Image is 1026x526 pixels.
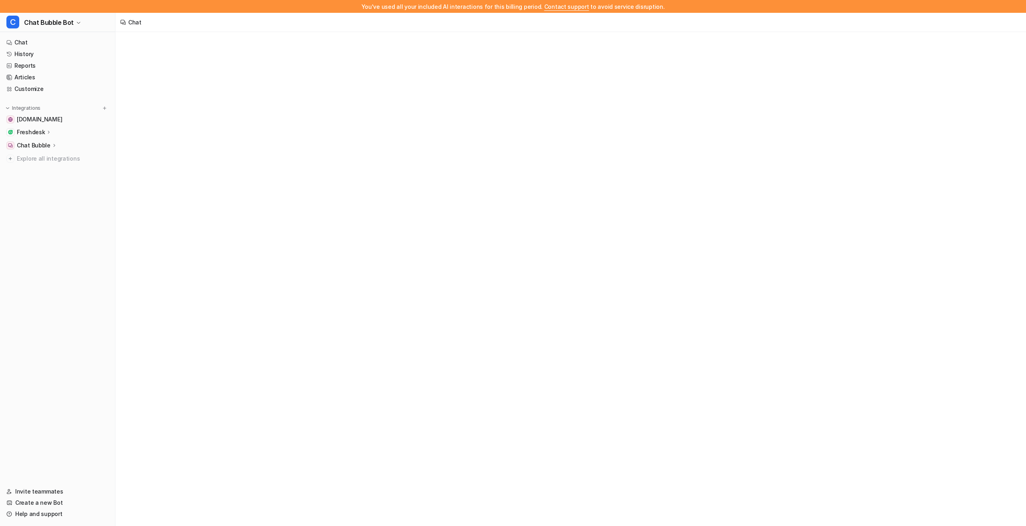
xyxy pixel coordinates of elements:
[3,153,112,164] a: Explore all integrations
[3,486,112,497] a: Invite teammates
[17,152,109,165] span: Explore all integrations
[544,3,589,10] span: Contact support
[3,104,43,112] button: Integrations
[24,17,74,28] span: Chat Bubble Bot
[3,60,112,71] a: Reports
[8,143,13,148] img: Chat Bubble
[17,115,62,123] span: [DOMAIN_NAME]
[12,105,40,111] p: Integrations
[3,497,112,508] a: Create a new Bot
[3,83,112,95] a: Customize
[3,72,112,83] a: Articles
[17,128,45,136] p: Freshdesk
[3,48,112,60] a: History
[17,141,50,149] p: Chat Bubble
[128,18,141,26] div: Chat
[102,105,107,111] img: menu_add.svg
[6,155,14,163] img: explore all integrations
[5,105,10,111] img: expand menu
[8,117,13,122] img: drivingtests.co.uk
[3,37,112,48] a: Chat
[3,114,112,125] a: drivingtests.co.uk[DOMAIN_NAME]
[8,130,13,135] img: Freshdesk
[6,16,19,28] span: C
[3,508,112,520] a: Help and support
